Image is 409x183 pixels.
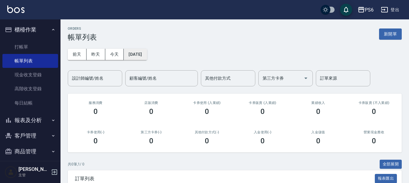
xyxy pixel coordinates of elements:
h3: 0 [372,137,376,145]
button: save [340,4,352,16]
h3: 0 [93,137,98,145]
button: 全部展開 [380,160,402,169]
h2: 營業現金應收 [353,130,394,134]
h2: 第三方卡券(-) [131,130,172,134]
button: 商品管理 [2,144,58,159]
h3: 0 [149,137,153,145]
h3: 0 [372,107,376,116]
h3: 0 [149,107,153,116]
h2: 卡券販賣 (不入業績) [353,101,394,105]
h3: 0 [316,137,320,145]
h3: 0 [260,137,265,145]
a: 帳單列表 [2,54,58,68]
button: Open [301,73,311,83]
a: 每日結帳 [2,96,58,110]
button: 新開單 [379,28,402,40]
img: Person [5,166,17,178]
h2: ORDERS [68,27,97,31]
p: 共 0 筆, 1 / 0 [68,161,84,167]
h3: 0 [205,137,209,145]
h3: 服務消費 [75,101,116,105]
button: 客戶管理 [2,128,58,144]
div: PS6 [365,6,374,14]
h3: 0 [316,107,320,116]
button: [DATE] [124,49,147,60]
h2: 卡券販賣 (入業績) [242,101,283,105]
h2: 卡券使用(-) [75,130,116,134]
h2: 業績收入 [298,101,339,105]
button: 前天 [68,49,87,60]
button: PS6 [355,4,376,16]
h3: 帳單列表 [68,33,97,42]
h2: 卡券使用 (入業績) [186,101,227,105]
img: Logo [7,5,25,13]
a: 打帳單 [2,40,58,54]
h3: 0 [260,107,265,116]
button: 昨天 [87,49,105,60]
span: 訂單列表 [75,176,375,182]
a: 報表匯出 [375,175,397,181]
h2: 入金儲值 [298,130,339,134]
button: 登出 [378,4,402,15]
a: 高階收支登錄 [2,82,58,96]
h2: 入金使用(-) [242,130,283,134]
h2: 其他付款方式(-) [186,130,227,134]
h5: [PERSON_NAME] [18,166,49,172]
button: 今天 [105,49,124,60]
h3: 0 [93,107,98,116]
p: 主管 [18,172,49,178]
h2: 店販消費 [131,101,172,105]
button: 報表及分析 [2,112,58,128]
a: 現金收支登錄 [2,68,58,82]
a: 新開單 [379,31,402,37]
button: 櫃檯作業 [2,22,58,38]
h3: 0 [205,107,209,116]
